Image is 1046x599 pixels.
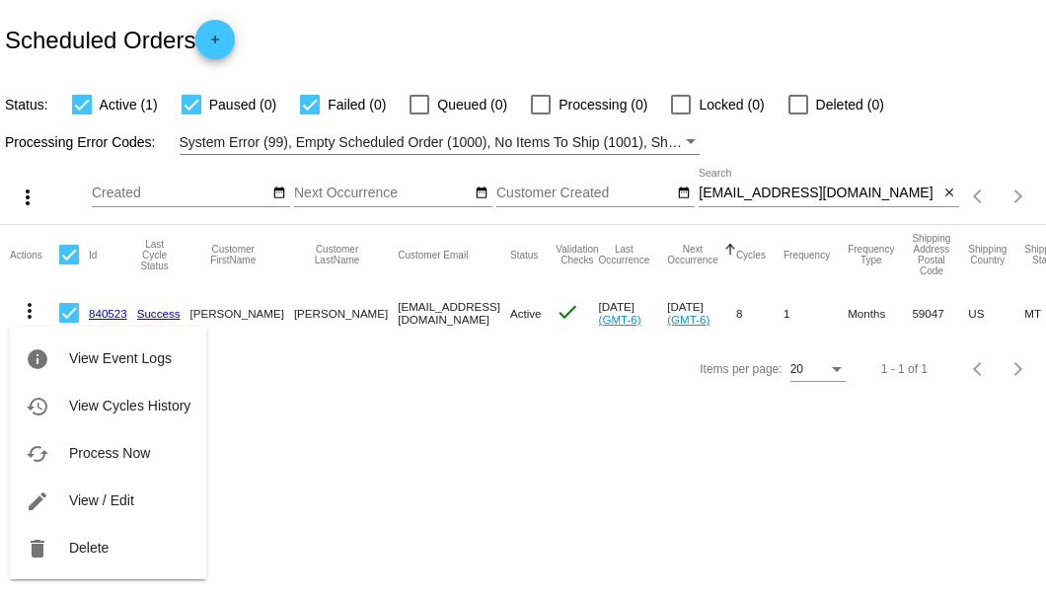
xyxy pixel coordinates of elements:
span: View / Edit [69,492,134,508]
span: Delete [69,540,109,556]
mat-icon: info [26,347,49,371]
mat-icon: edit [26,489,49,513]
span: Process Now [69,445,150,461]
span: View Event Logs [69,350,172,366]
span: View Cycles History [69,398,190,413]
mat-icon: history [26,395,49,418]
mat-icon: cached [26,442,49,466]
mat-icon: delete [26,537,49,561]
